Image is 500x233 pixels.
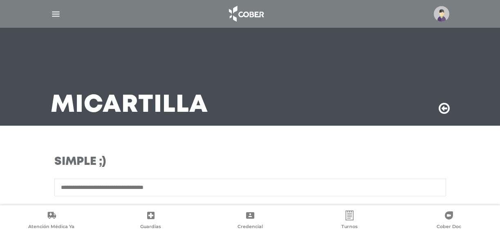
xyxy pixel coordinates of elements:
[434,6,449,22] img: profile-placeholder.svg
[101,211,200,231] a: Guardias
[341,224,358,231] span: Turnos
[51,9,61,19] img: Cober_menu-lines-white.svg
[399,211,498,231] a: Cober Doc
[2,211,101,231] a: Atención Médica Ya
[140,224,161,231] span: Guardias
[54,155,303,169] h3: Simple ;)
[300,211,399,231] a: Turnos
[200,211,300,231] a: Credencial
[28,224,74,231] span: Atención Médica Ya
[224,4,267,24] img: logo_cober_home-white.png
[437,224,461,231] span: Cober Doc
[51,95,208,116] h3: Mi Cartilla
[238,224,263,231] span: Credencial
